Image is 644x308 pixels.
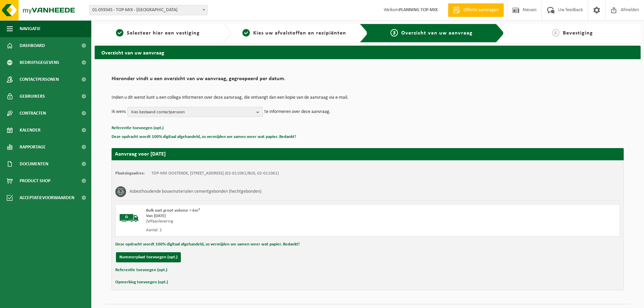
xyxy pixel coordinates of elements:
img: BL-SO-LV.png [119,208,139,228]
span: Kalender [20,122,41,139]
span: Documenten [20,156,48,172]
a: 2Kies uw afvalstoffen en recipiënten [235,29,354,37]
span: Offerte aanvragen [462,7,500,14]
a: Offerte aanvragen [448,3,504,17]
button: Deze opdracht wordt 100% digitaal afgehandeld, zo vermijden we samen weer wat papier. Bedankt! [112,133,296,141]
p: te informeren over deze aanvraag. [264,107,331,117]
h3: Asbesthoudende bouwmaterialen cementgebonden (hechtgebonden) [129,186,261,197]
button: Nummerplaat toevoegen (opt.) [116,252,181,262]
span: 01-059345 - TOP-MIX - Oostende [89,5,208,15]
button: Kies bestaand contactpersoon [127,107,263,117]
button: Opmerking toevoegen (opt.) [115,278,168,287]
span: Bedrijfsgegevens [20,54,59,71]
div: Zelfaanlevering [146,219,395,224]
span: 4 [552,29,559,37]
span: Overzicht van uw aanvraag [401,30,473,36]
span: Bevestiging [563,30,593,36]
span: Contracten [20,105,46,122]
span: Selecteer hier een vestiging [127,30,200,36]
button: Referentie toevoegen (opt.) [115,266,167,275]
span: 1 [116,29,123,37]
span: Dashboard [20,37,45,54]
a: 1Selecteer hier een vestiging [98,29,218,37]
span: Contactpersonen [20,71,59,88]
p: Ik wens [112,107,126,117]
td: TOP-MIX OOSTENDE, [STREET_ADDRESS] (02-011061/BUS, 02-011061) [151,171,279,176]
span: 2 [242,29,250,37]
strong: PLANNING TOP-MIX [399,7,438,13]
span: Gebruikers [20,88,45,105]
span: Kies uw afvalstoffen en recipiënten [253,30,346,36]
h2: Hieronder vindt u een overzicht van uw aanvraag, gegroepeerd per datum. [112,76,624,85]
span: 3 [390,29,398,37]
button: Referentie toevoegen (opt.) [112,124,164,133]
strong: Van [DATE] [146,214,166,218]
span: Rapportage [20,139,46,156]
strong: Aanvraag voor [DATE] [115,151,166,157]
span: Bulk vast groot volume > 6m³ [146,208,200,213]
span: Product Shop [20,172,50,189]
div: Aantal: 2 [146,228,395,233]
span: Navigatie [20,20,41,37]
span: Acceptatievoorwaarden [20,189,74,206]
h2: Overzicht van uw aanvraag [95,46,641,59]
span: Kies bestaand contactpersoon [131,107,254,117]
strong: Plaatsingsadres: [115,171,145,175]
p: Indien u dit wenst kunt u een collega informeren over deze aanvraag, die ontvangt dan een kopie v... [112,95,624,100]
span: 01-059345 - TOP-MIX - Oostende [90,5,207,15]
button: Deze opdracht wordt 100% digitaal afgehandeld, zo vermijden we samen weer wat papier. Bedankt! [115,240,300,249]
